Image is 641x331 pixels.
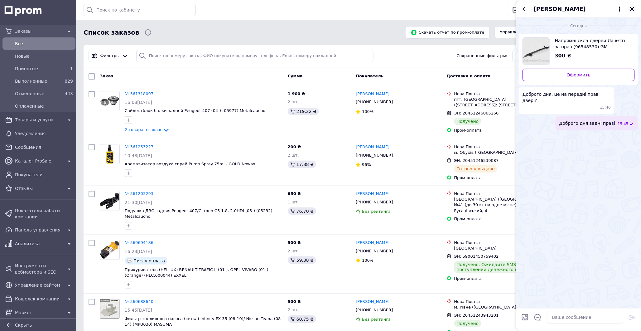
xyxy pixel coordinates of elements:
span: Подушка ДВС задняя Peugeot 407/Citroen C5 1.8, 2.0HDI (05-) (05232) Metalcaucho [125,208,272,219]
a: [PERSON_NAME] [356,144,389,150]
img: :speech_balloon: [127,258,132,263]
span: Сегодня [568,23,590,29]
span: 500 ₴ [288,299,301,304]
a: Фильтр топливного насоса (сетка) Infinity FX 35 (08-10)/ Nissan Teana (08-14) (MPU030) MASUMA [125,316,282,327]
span: 2 товара в заказе [125,128,162,132]
div: м. Рівне ([GEOGRAPHIC_DATA].) [454,304,551,310]
span: Сохраненные фильтры: [457,53,508,59]
span: Скрыть [15,323,32,328]
div: [GEOGRAPHIC_DATA] ([GEOGRAPHIC_DATA].), №41 (до 30 кг на одне місце): бул. Русанівський, 4 [454,197,551,214]
input: Поиск по кабинету [84,4,196,16]
a: № 361318097 [125,91,153,96]
div: 59.38 ₴ [288,256,316,264]
span: 829 [65,79,73,84]
div: 12.09.2025 [519,22,639,29]
a: Ароматизатор воздуха спрей Pump Spray 75ml - GOLD Nowax [125,162,255,166]
span: Доброго дня задні праві [559,120,615,127]
span: 21:30[DATE] [125,200,152,205]
a: Фото товару [100,191,120,211]
span: 1 [70,66,73,71]
span: 650 ₴ [288,191,301,196]
span: Панель управления [15,227,63,233]
span: ЭН: 20451246065266 [454,111,499,115]
a: № 360688640 [125,299,153,304]
button: Назад [521,5,529,13]
span: 15:40 12.09.2025 [600,105,611,110]
button: [PERSON_NAME] [534,5,624,13]
input: Поиск по номеру заказа, ФИО покупателя, номеру телефона, Email, номеру накладной [136,50,374,62]
span: Отзывы [15,185,63,192]
div: Готово к выдаче [454,165,497,173]
a: Фото товару [100,144,120,164]
span: 16:08[DATE] [125,100,152,105]
span: 15:45[DATE] [125,308,152,313]
div: Нова Пошта [454,240,551,246]
span: Оплаченные [15,103,73,109]
img: Фото товару [100,96,119,106]
img: Фото товару [106,144,113,164]
span: 443 [65,91,73,96]
span: Показатели работы компании [15,207,73,220]
div: пгт. [GEOGRAPHIC_DATA] ([STREET_ADDRESS]: [STREET_ADDRESS] [454,97,551,108]
span: 2 шт. [288,249,299,253]
span: Покупатели [15,172,73,178]
span: Товары и услуги [15,117,63,123]
span: Без рейтинга [362,317,391,322]
a: Фото товару [100,299,120,319]
a: 2 товара в заказе [125,127,170,132]
span: Доброго дня, це на передні праві двері? [523,91,611,104]
span: Заказ [100,74,113,78]
span: Отмененные [15,90,60,97]
div: Нова Пошта [454,91,551,97]
div: Пром-оплата [454,276,551,281]
span: Инструменты вебмастера и SEO [15,263,63,275]
span: Без рейтинга [362,209,391,214]
div: Получено [454,320,481,327]
a: Прикуриватель (HELLUX) RENAULT TRAFIC II (01-), OPEL VIVARO (01-) (Orange) (HLC.600044) EXXEL [125,267,268,278]
a: № 361253227 [125,144,153,149]
span: 100% [362,109,374,114]
span: Выполненные [15,78,60,84]
div: 60.75 ₴ [288,315,316,323]
span: 1 шт. [288,200,299,204]
a: № 361203293 [125,191,153,196]
span: Маркет [15,309,63,316]
span: 200 ₴ [288,144,301,149]
div: 17.88 ₴ [288,161,316,168]
a: [PERSON_NAME] [356,299,389,305]
span: 10:43[DATE] [125,153,152,158]
div: Пром-оплата [454,128,551,133]
div: [PHONE_NUMBER] [354,98,394,106]
img: Фото товару [100,299,119,319]
a: Фото товару [100,91,120,111]
div: Пром-оплата [454,175,551,181]
div: Получено [454,118,481,125]
span: 16:23[DATE] [125,249,152,254]
a: [PERSON_NAME] [356,91,389,97]
div: [PHONE_NUMBER] [354,306,394,314]
span: 2 шт. [288,153,299,158]
div: [GEOGRAPHIC_DATA] [454,246,551,251]
div: 76.70 ₴ [288,207,316,215]
div: Нова Пошта [454,191,551,197]
span: 100% [362,258,374,263]
div: Нова Пошта [454,144,551,150]
span: Все [15,41,73,47]
div: Пром-оплата [454,216,551,222]
a: [PERSON_NAME] [356,240,389,246]
button: Скачать отчет по пром-оплате [405,26,490,39]
a: Сайлентблок балки задней Peugeot 407 (04-) (05977) Metalcaucho [125,108,266,113]
div: Получено. Ожидайте SMS о поступлении денежного перевода [454,261,551,273]
span: 2 шт. [288,100,299,104]
div: 219.22 ₴ [288,108,319,115]
a: Посмотреть товар [523,37,635,65]
img: 6581112998_w640_h640_napravlyayuschaya-stekla-dveri.jpg [523,38,550,65]
span: Напрямні скла дверей Лачетті за прав (96548530) GM [555,37,630,50]
button: Управление статусами [495,26,554,38]
div: м. Обухів ([GEOGRAPHIC_DATA].) [454,150,551,155]
a: № 360694186 [125,240,153,245]
span: ЭН: 20451246539087 [454,158,499,163]
span: 500 ₴ [288,240,301,245]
